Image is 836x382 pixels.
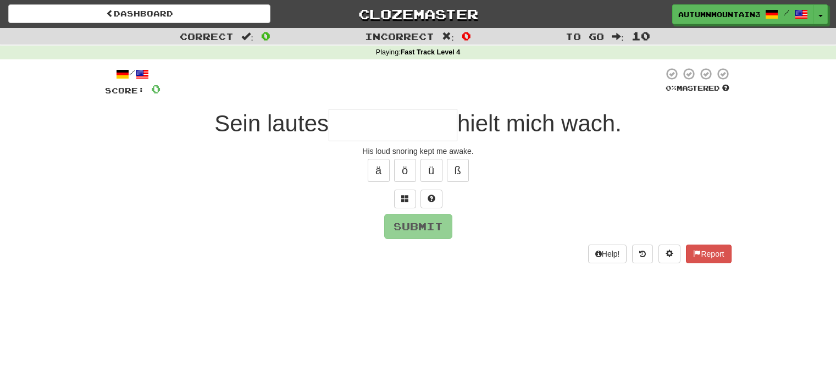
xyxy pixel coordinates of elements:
[632,245,653,263] button: Round history (alt+y)
[457,110,622,136] span: hielt mich wach.
[666,84,677,92] span: 0 %
[612,32,624,41] span: :
[420,159,442,182] button: ü
[214,110,329,136] span: Sein lautes
[394,159,416,182] button: ö
[566,31,604,42] span: To go
[105,67,160,81] div: /
[686,245,731,263] button: Report
[261,29,270,42] span: 0
[672,4,814,24] a: AutumnMountain3695 /
[8,4,270,23] a: Dashboard
[151,82,160,96] span: 0
[588,245,627,263] button: Help!
[384,214,452,239] button: Submit
[287,4,549,24] a: Clozemaster
[401,48,461,56] strong: Fast Track Level 4
[241,32,253,41] span: :
[442,32,454,41] span: :
[420,190,442,208] button: Single letter hint - you only get 1 per sentence and score half the points! alt+h
[394,190,416,208] button: Switch sentence to multiple choice alt+p
[105,86,145,95] span: Score:
[180,31,234,42] span: Correct
[365,31,434,42] span: Incorrect
[368,159,390,182] button: ä
[462,29,471,42] span: 0
[678,9,760,19] span: AutumnMountain3695
[632,29,650,42] span: 10
[105,146,732,157] div: His loud snoring kept me awake.
[447,159,469,182] button: ß
[663,84,732,93] div: Mastered
[784,9,789,16] span: /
